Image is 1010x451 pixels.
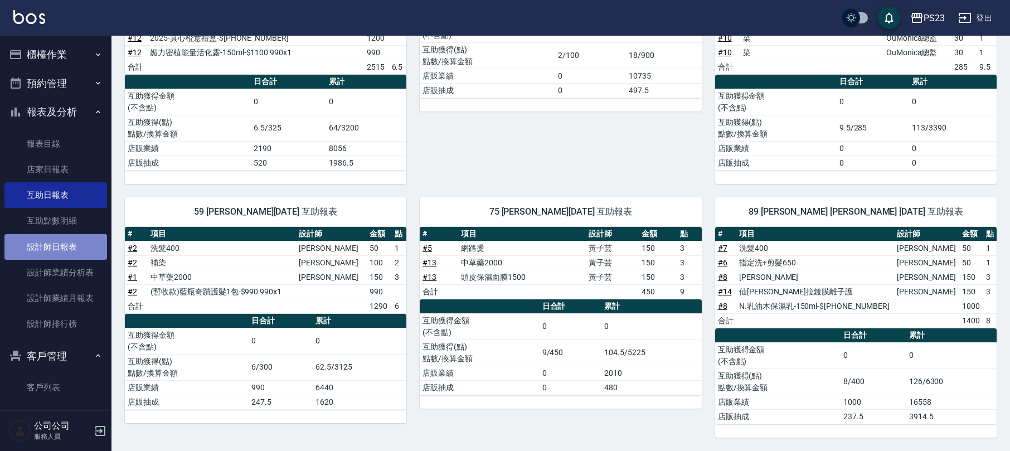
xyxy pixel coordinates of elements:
td: [PERSON_NAME] [894,241,960,255]
td: 0 [555,69,625,83]
td: 16558 [906,395,997,409]
td: 0 [909,89,997,115]
h5: 公司公司 [34,420,91,431]
td: 店販業績 [125,380,249,395]
td: 網路燙 [458,241,586,255]
td: 990 [367,284,392,299]
a: #10 [718,33,732,42]
td: 互助獲得(點) 點數/換算金額 [715,368,841,395]
th: 點 [392,227,406,241]
th: 日合計 [249,314,313,328]
td: 互助獲得(點) 點數/換算金額 [420,42,555,69]
th: 累計 [313,314,406,328]
td: 店販業績 [715,141,837,156]
td: 店販業績 [125,141,251,156]
td: 1200 [364,31,389,45]
td: 126/6300 [906,368,997,395]
a: #7 [718,244,727,253]
td: [PERSON_NAME] [894,270,960,284]
a: #12 [128,33,142,42]
table: a dense table [715,75,997,171]
td: 6.5 [389,60,407,74]
td: 520 [251,156,326,170]
a: #2 [128,287,137,296]
td: 0 [540,313,602,340]
td: 6.5/325 [251,115,326,141]
td: [PERSON_NAME] [894,255,960,270]
th: 設計師 [894,227,960,241]
td: 30 [951,45,977,60]
td: 0 [909,141,997,156]
table: a dense table [420,2,701,98]
th: # [715,227,736,241]
th: 金額 [367,227,392,241]
td: 合計 [125,299,148,313]
td: 店販業績 [420,366,539,380]
td: 合計 [715,313,736,328]
td: 合計 [125,60,147,74]
td: 9.5/285 [837,115,910,141]
td: 1 [977,31,997,45]
td: 0 [601,313,702,340]
td: 3914.5 [906,409,997,424]
table: a dense table [125,75,406,171]
th: # [125,227,148,241]
a: #5 [423,244,432,253]
th: 累計 [601,299,702,314]
td: 0 [909,156,997,170]
a: #8 [718,273,727,282]
td: 0 [837,156,910,170]
a: 店家日報表 [4,157,107,182]
td: 62.5/3125 [313,354,406,380]
td: 150 [959,284,983,299]
td: 1 [392,241,406,255]
td: 0 [841,342,906,368]
th: 項目 [736,227,894,241]
th: 日合計 [540,299,602,314]
td: 店販抽成 [715,156,837,170]
td: 店販業績 [420,69,555,83]
td: 0 [540,380,602,395]
th: # [420,227,458,241]
p: 服務人員 [34,431,91,442]
td: 2025-真心橙意禮盒-$[PHONE_NUMBER] [147,31,304,45]
table: a dense table [420,299,701,395]
td: (暫收款)藍瓶奇蹟護髮1包-$990 990x1 [148,284,296,299]
td: [PERSON_NAME] [296,241,366,255]
th: 金額 [639,227,677,241]
th: 金額 [959,227,983,241]
a: 設計師業績月報表 [4,285,107,311]
a: #10 [718,48,732,57]
td: 3 [983,284,997,299]
th: 點 [983,227,997,241]
button: 櫃檯作業 [4,40,107,69]
td: 64/3200 [326,115,406,141]
td: 互助獲得(點) 點數/換算金額 [125,115,251,141]
a: 客戶列表 [4,375,107,400]
td: 9/450 [540,340,602,366]
td: 8 [983,313,997,328]
button: 客戶管理 [4,342,107,371]
td: 互助獲得金額 (不含點) [125,328,249,354]
a: #13 [423,273,436,282]
td: 3 [677,255,702,270]
td: OuMonica總監 [883,45,951,60]
td: 0 [837,89,910,115]
td: 50 [959,241,983,255]
td: OuMonica總監 [883,31,951,45]
td: 互助獲得(點) 點數/換算金額 [420,340,539,366]
td: 店販抽成 [715,409,841,424]
td: [PERSON_NAME] [296,270,366,284]
td: 互助獲得金額 (不含點) [420,313,539,340]
td: 990 [364,45,389,60]
table: a dense table [125,227,406,314]
th: 項目 [148,227,296,241]
td: 互助獲得金額 (不含點) [715,342,841,368]
span: 75 [PERSON_NAME][DATE] 互助報表 [433,206,688,217]
td: 480 [601,380,702,395]
table: a dense table [715,227,997,328]
td: 247.5 [249,395,313,409]
td: 頭皮保濕面膜1500 [458,270,586,284]
td: 150 [959,270,983,284]
td: 0 [251,89,326,115]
